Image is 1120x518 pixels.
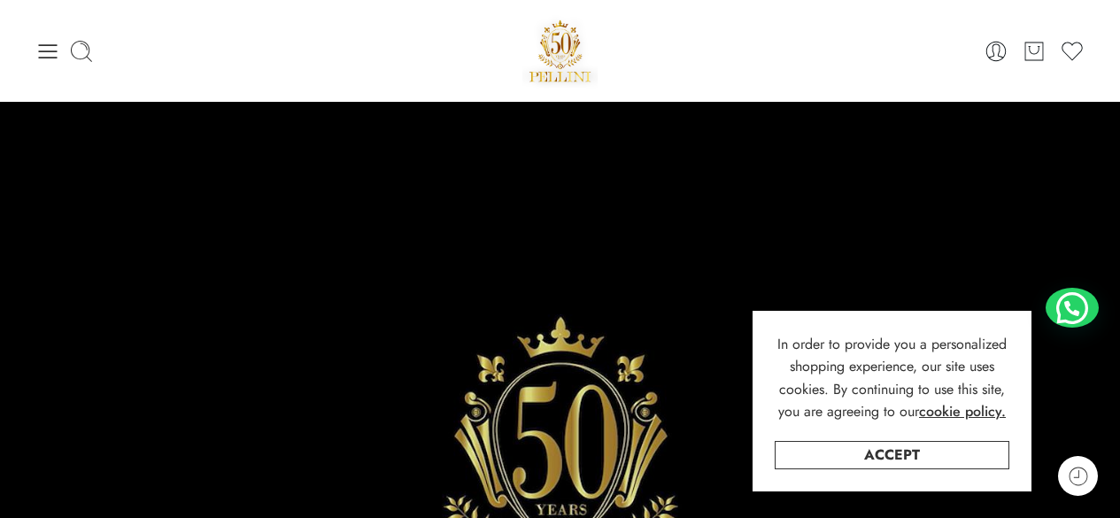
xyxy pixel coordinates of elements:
[919,400,1006,423] a: cookie policy.
[522,13,599,89] a: Pellini -
[775,441,1009,469] a: Accept
[1022,39,1047,64] a: Cart
[1060,39,1085,64] a: Wishlist
[777,334,1007,422] span: In order to provide you a personalized shopping experience, our site uses cookies. By continuing ...
[522,13,599,89] img: Pellini
[984,39,1008,64] a: Login / Register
